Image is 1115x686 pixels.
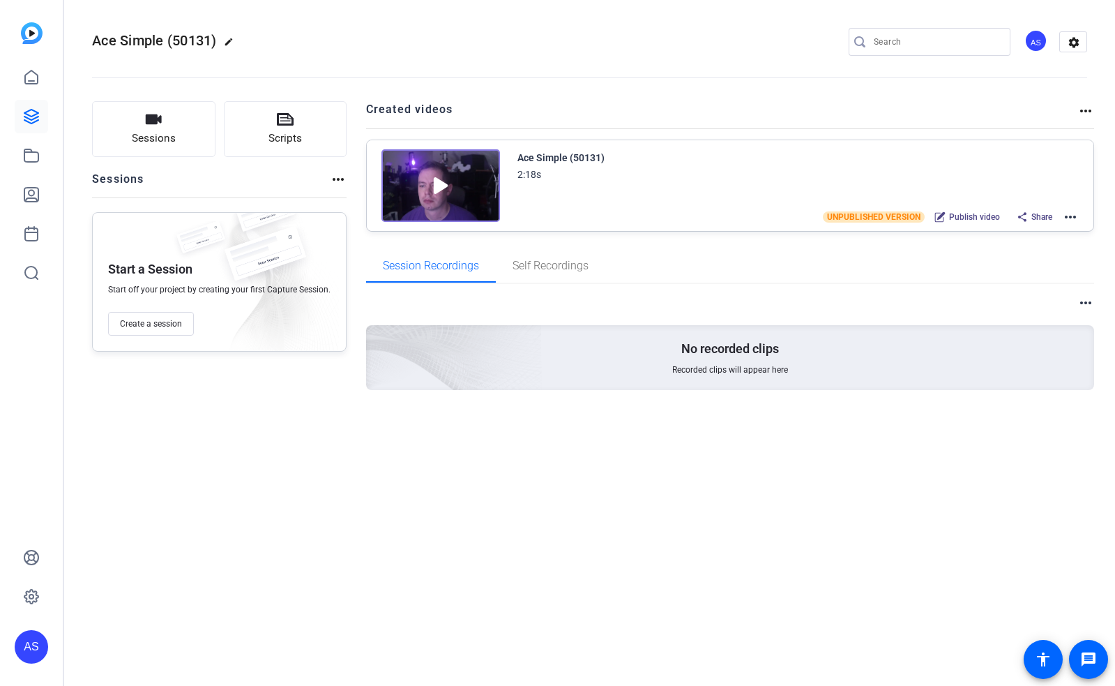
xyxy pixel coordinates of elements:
button: Sessions [92,101,215,157]
mat-icon: edit [224,37,241,54]
span: Share [1031,211,1052,223]
img: fake-session.png [169,221,232,262]
span: Sessions [132,131,176,147]
span: Start off your project by creating your first Capture Session. [108,284,331,295]
span: Ace Simple (50131) [92,32,217,49]
img: embarkstudio-empty-session.png [204,209,339,358]
mat-icon: accessibility [1035,651,1052,668]
div: AS [15,630,48,664]
button: Scripts [224,101,347,157]
mat-icon: more_horiz [1062,209,1079,225]
div: 2:18s [517,166,541,183]
span: Session Recordings [383,260,479,271]
span: Create a session [120,318,182,329]
mat-icon: more_horiz [1077,103,1094,119]
mat-icon: more_horiz [1077,294,1094,311]
img: fake-session.png [227,192,303,243]
span: Scripts [268,131,302,147]
mat-icon: message [1080,651,1097,668]
button: Create a session [108,312,194,336]
input: Search [874,33,999,50]
span: Self Recordings [513,260,589,271]
img: fake-session.png [213,227,317,296]
span: Recorded clips will appear here [672,364,788,375]
span: UNPUBLISHED VERSION [823,211,925,223]
div: Ace Simple (50131) [517,149,605,166]
p: Start a Session [108,261,192,278]
ngx-avatar: Arthur Scott [1024,29,1049,54]
mat-icon: settings [1060,32,1088,53]
h2: Created videos [366,101,1078,128]
img: embarkstudio-empty-session.png [210,188,543,491]
mat-icon: more_horiz [330,171,347,188]
p: No recorded clips [681,341,779,357]
img: blue-gradient.svg [21,22,43,44]
h2: Sessions [92,171,144,197]
div: AS [1024,29,1047,52]
span: Publish video [949,211,1000,223]
img: Creator Project Thumbnail [381,149,500,222]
